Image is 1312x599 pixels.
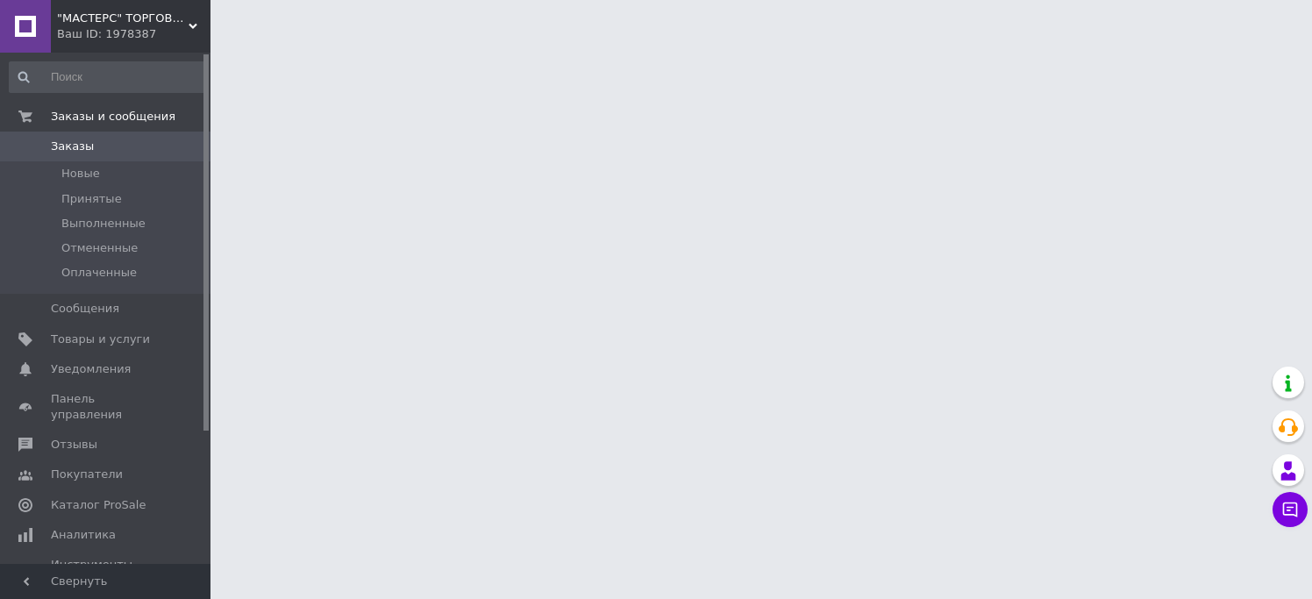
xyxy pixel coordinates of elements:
button: Чат с покупателем [1273,492,1308,527]
span: Отзывы [51,437,97,453]
span: Товары и услуги [51,332,150,347]
span: Панель управления [51,391,162,423]
span: Уведомления [51,361,131,377]
span: Новые [61,166,100,182]
div: Ваш ID: 1978387 [57,26,210,42]
span: "МАСТЕРС" ТОРГОВО-ПРОИЗВОДСТВЕННАЯ КОМПАНИЯ [57,11,189,26]
span: Отмененные [61,240,138,256]
span: Каталог ProSale [51,497,146,513]
span: Аналитика [51,527,116,543]
input: Поиск [9,61,207,93]
span: Покупатели [51,467,123,482]
span: Принятые [61,191,122,207]
span: Оплаченные [61,265,137,281]
span: Выполненные [61,216,146,232]
span: Инструменты вебмастера и SEO [51,557,162,588]
span: Заказы и сообщения [51,109,175,125]
span: Сообщения [51,301,119,317]
span: Заказы [51,139,94,154]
